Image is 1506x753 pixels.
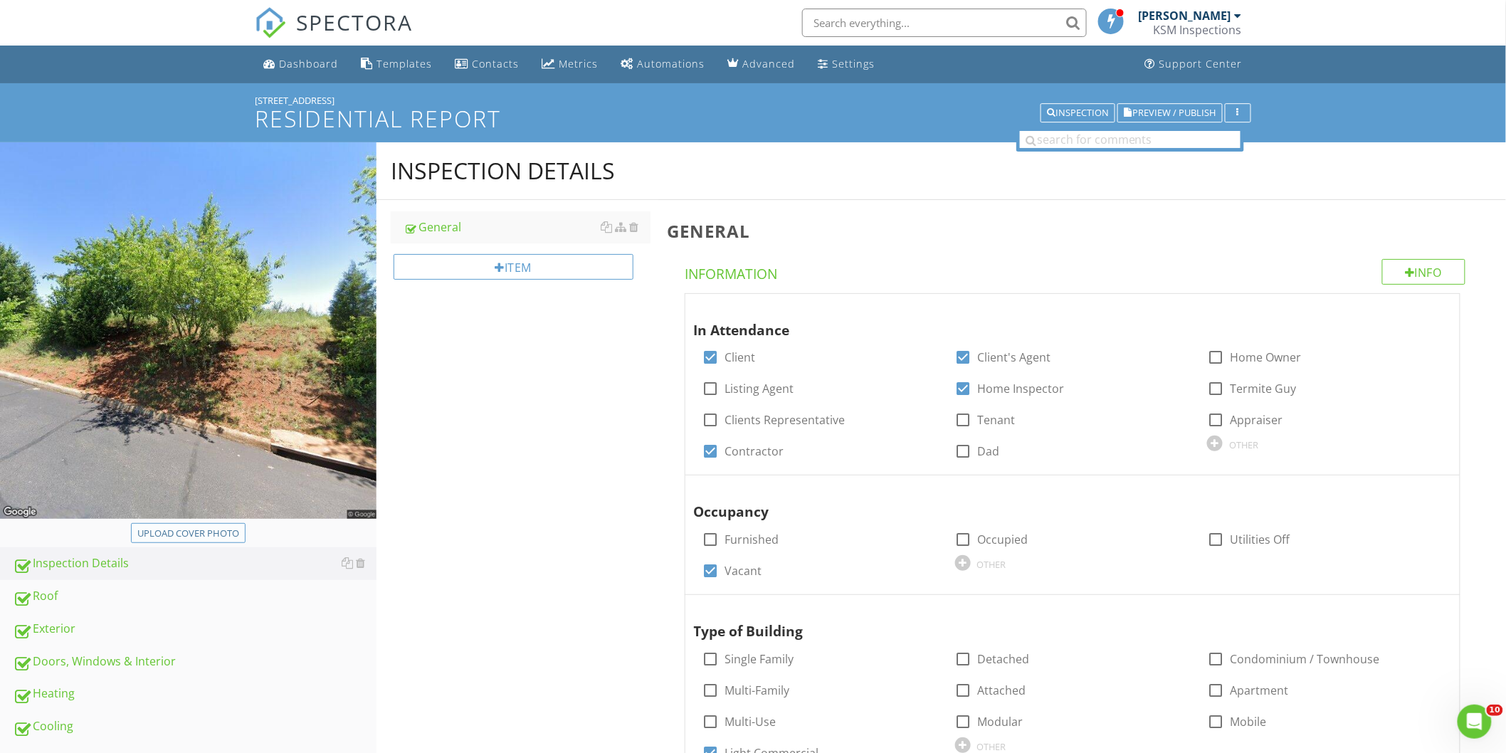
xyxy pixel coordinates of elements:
[978,652,1030,666] label: Detached
[812,51,880,78] a: Settings
[1159,57,1243,70] div: Support Center
[13,587,376,606] div: Roof
[725,444,784,458] label: Contractor
[694,601,1413,642] div: Type of Building
[1458,705,1492,739] iframe: Intercom live chat
[978,715,1023,729] label: Modular
[725,683,790,697] label: Multi-Family
[1041,103,1115,123] button: Inspection
[1041,105,1115,118] a: Inspection
[1047,108,1109,118] div: Inspection
[559,57,598,70] div: Metrics
[1020,131,1241,148] input: search for comments
[255,7,286,38] img: The Best Home Inspection Software - Spectora
[977,559,1006,570] div: OTHER
[13,653,376,671] div: Doors, Windows & Interior
[1139,9,1231,23] div: [PERSON_NAME]
[1230,381,1296,396] label: Termite Guy
[725,381,794,396] label: Listing Agent
[1230,652,1379,666] label: Condominium / Townhouse
[472,57,519,70] div: Contacts
[279,57,338,70] div: Dashboard
[725,532,779,547] label: Furnished
[1230,532,1290,547] label: Utilities Off
[694,300,1413,341] div: In Attendance
[1117,103,1223,123] button: Preview / Publish
[376,57,432,70] div: Templates
[978,444,1000,458] label: Dad
[978,532,1028,547] label: Occupied
[832,57,875,70] div: Settings
[131,523,246,543] button: Upload cover photo
[1230,683,1288,697] label: Apartment
[404,218,651,236] div: General
[615,51,710,78] a: Automations (Basic)
[694,481,1413,522] div: Occupancy
[13,620,376,638] div: Exterior
[1229,439,1258,451] div: OTHER
[1154,23,1242,37] div: KSM Inspections
[722,51,801,78] a: Advanced
[137,527,239,541] div: Upload cover photo
[394,254,633,280] div: Item
[1230,715,1266,729] label: Mobile
[13,717,376,736] div: Cooling
[13,685,376,703] div: Heating
[685,259,1465,283] h4: Information
[1230,350,1301,364] label: Home Owner
[1133,108,1216,117] span: Preview / Publish
[978,683,1026,697] label: Attached
[296,7,413,37] span: SPECTORA
[1117,105,1223,118] a: Preview / Publish
[255,106,1251,131] h1: Residential Report
[978,381,1065,396] label: Home Inspector
[668,221,1483,241] h3: General
[1382,259,1466,285] div: Info
[391,157,615,185] div: Inspection Details
[725,413,846,427] label: Clients Representative
[258,51,344,78] a: Dashboard
[725,715,776,729] label: Multi-Use
[802,9,1087,37] input: Search everything...
[725,564,762,578] label: Vacant
[13,554,376,573] div: Inspection Details
[977,741,1006,752] div: OTHER
[725,350,756,364] label: Client
[355,51,438,78] a: Templates
[742,57,795,70] div: Advanced
[255,19,413,49] a: SPECTORA
[1139,51,1248,78] a: Support Center
[449,51,525,78] a: Contacts
[725,652,794,666] label: Single Family
[978,350,1051,364] label: Client's Agent
[1230,413,1283,427] label: Appraiser
[637,57,705,70] div: Automations
[536,51,604,78] a: Metrics
[978,413,1016,427] label: Tenant
[1487,705,1503,716] span: 10
[255,95,1251,106] div: [STREET_ADDRESS]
